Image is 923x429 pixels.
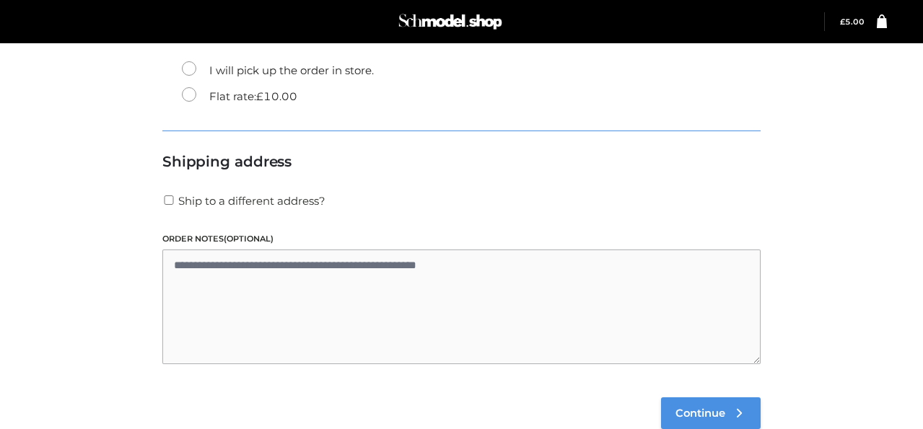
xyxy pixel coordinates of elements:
[224,234,274,244] span: (optional)
[162,195,175,205] input: Ship to a different address?
[661,397,761,429] a: Continue
[256,89,297,103] bdi: 10.00
[162,153,761,170] h3: Shipping address
[182,61,374,80] label: I will pick up the order in store.
[840,17,865,27] a: £5.00
[840,17,845,27] span: £
[840,17,865,27] bdi: 5.00
[396,7,504,36] img: Schmodel Admin 964
[182,87,297,106] label: Flat rate:
[162,232,761,246] label: Order notes
[178,194,325,208] span: Ship to a different address?
[256,89,263,103] span: £
[675,407,725,420] span: Continue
